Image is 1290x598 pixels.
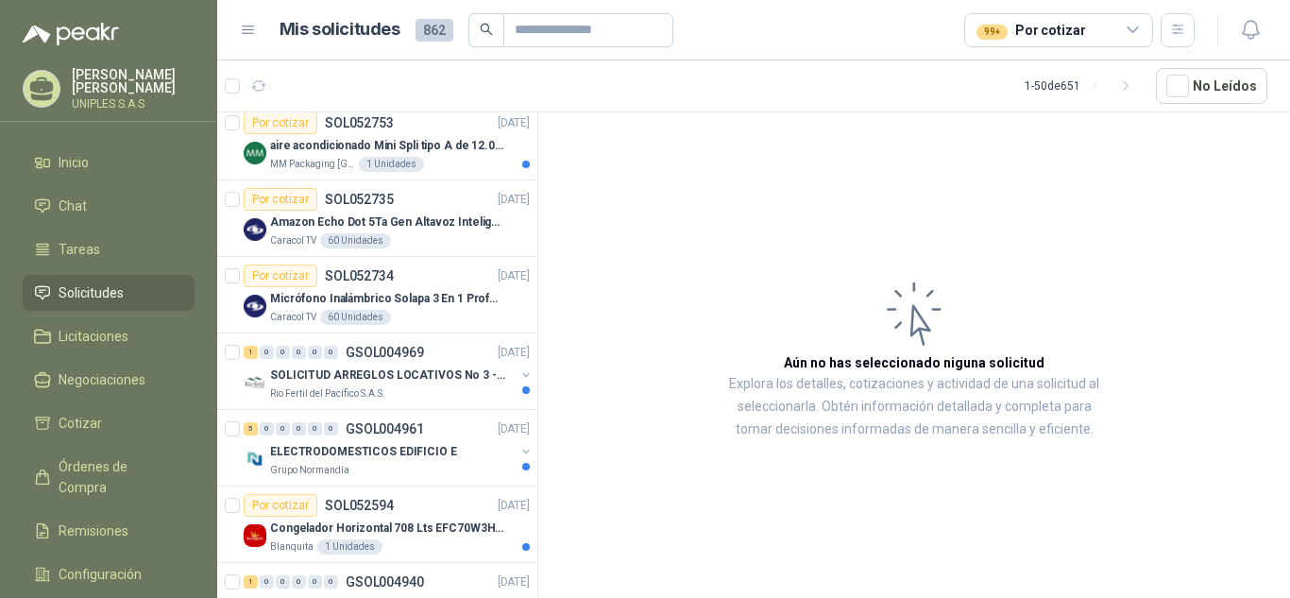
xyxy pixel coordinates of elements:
[270,137,505,155] p: aire acondicionado Mini Spli tipo A de 12.000 BTU.
[244,371,266,394] img: Company Logo
[320,233,391,248] div: 60 Unidades
[324,346,338,359] div: 0
[324,575,338,589] div: 0
[23,145,195,180] a: Inicio
[23,405,195,441] a: Cotizar
[59,196,87,216] span: Chat
[244,142,266,164] img: Company Logo
[72,98,195,110] p: UNIPLES S.A.S
[244,422,258,436] div: 5
[23,513,195,549] a: Remisiones
[244,494,317,517] div: Por cotizar
[784,352,1044,373] h3: Aún no has seleccionado niguna solicitud
[498,497,530,515] p: [DATE]
[244,346,258,359] div: 1
[270,539,314,555] p: Blanquita
[498,267,530,285] p: [DATE]
[244,218,266,241] img: Company Logo
[727,373,1101,441] p: Explora los detalles, cotizaciones y actividad de una solicitud al seleccionarla. Obtén informaci...
[276,575,290,589] div: 0
[346,422,424,436] p: GSOL004961
[244,111,317,134] div: Por cotizar
[480,23,493,36] span: search
[498,573,530,591] p: [DATE]
[280,16,400,43] h1: Mis solicitudes
[292,422,306,436] div: 0
[217,487,537,563] a: Por cotizarSOL052594[DATE] Company LogoCongelador Horizontal 708 Lts EFC70W3HTW Blanco Modelo EFC...
[270,214,505,231] p: Amazon Echo Dot 5Ta Gen Altavoz Inteligente Alexa Azul
[217,257,537,333] a: Por cotizarSOL052734[DATE] Company LogoMicrófono Inalámbrico Solapa 3 En 1 Profesional F11-2 X2Ca...
[324,422,338,436] div: 0
[498,191,530,209] p: [DATE]
[325,116,394,129] p: SOL052753
[244,265,317,287] div: Por cotizar
[325,193,394,206] p: SOL052735
[416,19,453,42] span: 862
[498,420,530,438] p: [DATE]
[346,346,424,359] p: GSOL004969
[59,456,177,498] span: Órdenes de Compra
[260,575,274,589] div: 0
[260,346,274,359] div: 0
[23,556,195,592] a: Configuración
[270,463,349,478] p: Grupo Normandía
[308,422,322,436] div: 0
[270,233,316,248] p: Caracol TV
[498,114,530,132] p: [DATE]
[325,269,394,282] p: SOL052734
[270,367,505,384] p: SOLICITUD ARREGLOS LOCATIVOS No 3 - PICHINDE
[244,418,534,478] a: 5 0 0 0 0 0 GSOL004961[DATE] Company LogoELECTRODOMESTICOS EDIFICIO EGrupo Normandía
[359,157,424,172] div: 1 Unidades
[59,152,89,173] span: Inicio
[270,310,316,325] p: Caracol TV
[276,346,290,359] div: 0
[270,157,355,172] p: MM Packaging [GEOGRAPHIC_DATA]
[59,239,100,260] span: Tareas
[260,422,274,436] div: 0
[244,341,534,402] a: 1 0 0 0 0 0 GSOL004969[DATE] Company LogoSOLICITUD ARREGLOS LOCATIVOS No 3 - PICHINDERio Fertil d...
[498,344,530,362] p: [DATE]
[976,25,1008,40] div: 99+
[23,318,195,354] a: Licitaciones
[244,448,266,470] img: Company Logo
[320,310,391,325] div: 60 Unidades
[976,20,1085,41] div: Por cotizar
[59,521,128,541] span: Remisiones
[59,413,102,434] span: Cotizar
[23,275,195,311] a: Solicitudes
[292,575,306,589] div: 0
[59,369,145,390] span: Negociaciones
[346,575,424,589] p: GSOL004940
[308,575,322,589] div: 0
[23,231,195,267] a: Tareas
[244,295,266,317] img: Company Logo
[276,422,290,436] div: 0
[270,290,505,308] p: Micrófono Inalámbrico Solapa 3 En 1 Profesional F11-2 X2
[23,188,195,224] a: Chat
[244,575,258,589] div: 1
[217,180,537,257] a: Por cotizarSOL052735[DATE] Company LogoAmazon Echo Dot 5Ta Gen Altavoz Inteligente Alexa AzulCara...
[59,564,142,585] span: Configuración
[292,346,306,359] div: 0
[270,386,385,402] p: Rio Fertil del Pacífico S.A.S.
[308,346,322,359] div: 0
[23,362,195,398] a: Negociaciones
[1156,68,1267,104] button: No Leídos
[59,326,128,347] span: Licitaciones
[1025,71,1141,101] div: 1 - 50 de 651
[270,443,457,461] p: ELECTRODOMESTICOS EDIFICIO E
[325,499,394,512] p: SOL052594
[23,23,119,45] img: Logo peakr
[317,539,382,555] div: 1 Unidades
[59,282,124,303] span: Solicitudes
[244,524,266,547] img: Company Logo
[72,68,195,94] p: [PERSON_NAME] [PERSON_NAME]
[23,449,195,505] a: Órdenes de Compra
[244,188,317,211] div: Por cotizar
[270,520,505,538] p: Congelador Horizontal 708 Lts EFC70W3HTW Blanco Modelo EFC70W3HTW Código 501967
[217,104,537,180] a: Por cotizarSOL052753[DATE] Company Logoaire acondicionado Mini Spli tipo A de 12.000 BTU.MM Packa...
